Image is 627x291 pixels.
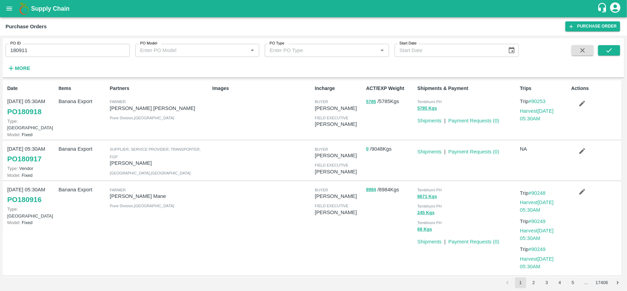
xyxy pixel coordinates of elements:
span: Pune Division , [GEOGRAPHIC_DATA] [110,116,174,120]
a: #90253 [529,99,546,104]
p: [PERSON_NAME] [315,209,363,216]
button: Go to next page [612,277,623,288]
span: Tembhurni PH [417,221,442,225]
button: More [6,62,32,74]
p: [DATE] 05:30AM [7,98,56,105]
p: Items [59,85,107,92]
a: Supply Chain [31,4,597,13]
p: [GEOGRAPHIC_DATA] [7,118,56,131]
p: Trip [520,245,568,253]
nav: pagination navigation [501,277,624,288]
p: Partners [110,85,210,92]
p: [PERSON_NAME] Mane [110,192,210,200]
span: Tembhurni PH [417,204,442,208]
b: Supply Chain [31,5,70,12]
span: Model: [7,173,20,178]
p: / 9048 Kgs [366,145,415,153]
span: Tembhurni PH [417,188,442,192]
a: Harvest[DATE] 05:30AM [520,200,554,213]
p: [PERSON_NAME] [315,152,363,159]
p: Date [7,85,56,92]
span: buyer [315,100,328,104]
label: PO ID [10,41,21,46]
p: Banana Export [59,186,107,193]
p: [PERSON_NAME] [110,159,210,167]
p: Incharge [315,85,363,92]
p: Fixed [7,131,56,138]
label: PO Model [140,41,157,46]
input: Enter PO Model [137,46,246,55]
p: [PERSON_NAME] [315,120,363,128]
a: Purchase Order [565,21,620,31]
button: 5785 [366,98,376,106]
p: NA [520,145,568,153]
input: Enter PO ID [6,44,130,57]
div: Purchase Orders [6,22,47,31]
span: Farmer [110,188,126,192]
p: [DATE] 05:30AM [7,145,56,153]
button: 5785 Kgs [417,104,437,112]
div: | [441,235,446,245]
a: PO180917 [7,153,41,165]
a: Shipments [417,239,441,244]
p: Trip [520,218,568,225]
button: 0 [366,145,368,153]
p: Banana Export [59,98,107,105]
div: customer-support [597,2,609,15]
button: 8984 [366,186,376,194]
strong: More [15,66,30,71]
span: Type: [7,119,18,124]
button: open drawer [1,1,17,17]
span: Type: [7,166,18,171]
a: Harvest[DATE] 05:30AM [520,228,554,241]
label: PO Type [270,41,284,46]
button: Open [248,46,257,55]
p: [DATE] 05:30AM [7,186,56,193]
a: Payment Requests (0) [448,149,499,154]
button: Choose date [505,44,518,57]
button: Go to page 4 [554,277,565,288]
span: Supplier, Service Provider, Transporter, FGP [110,147,201,159]
p: [PERSON_NAME] [315,192,363,200]
span: [GEOGRAPHIC_DATA] , [GEOGRAPHIC_DATA] [110,171,191,175]
span: field executive [315,163,348,167]
p: Trip [520,189,568,197]
div: … [581,280,592,286]
div: | [441,114,446,124]
span: Tembhurni PH [417,100,442,104]
a: PO180918 [7,106,41,118]
a: Harvest[DATE] 05:30AM [520,108,554,121]
button: Go to page 17406 [594,277,610,288]
span: buyer [315,147,328,151]
p: Fixed [7,172,56,179]
p: Images [212,85,312,92]
p: [PERSON_NAME] [315,168,363,175]
button: Go to page 5 [567,277,578,288]
label: Start Date [399,41,417,46]
button: Open [378,46,387,55]
span: field executive [315,204,348,208]
p: [PERSON_NAME] [315,104,363,112]
p: Banana Export [59,145,107,153]
p: / 8984 Kgs [366,186,415,194]
div: account of current user [609,1,621,16]
input: Start Date [395,44,502,57]
span: Model: [7,220,20,225]
p: [PERSON_NAME] [PERSON_NAME] [110,104,210,112]
p: Shipments & Payment [417,85,517,92]
button: page 1 [515,277,526,288]
span: Model: [7,132,20,137]
p: Trips [520,85,568,92]
p: Trip [520,98,568,105]
a: Payment Requests (0) [448,239,499,244]
a: Harvest[DATE] 05:30AM [520,256,554,269]
a: Shipments [417,149,441,154]
span: field executive [315,116,348,120]
a: Shipments [417,118,441,123]
input: Enter PO Type [267,46,376,55]
span: Farmer [110,100,126,104]
span: Pune Division , [GEOGRAPHIC_DATA] [110,204,174,208]
span: buyer [315,188,328,192]
div: | [441,145,446,155]
img: logo [17,2,31,16]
